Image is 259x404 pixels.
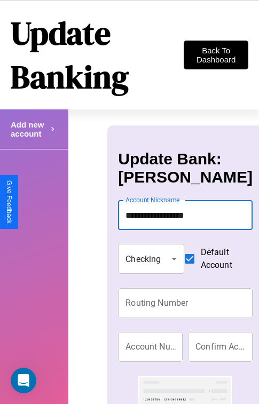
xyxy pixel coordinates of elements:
span: Default Account [201,246,244,272]
button: Back To Dashboard [184,41,248,69]
label: Account Nickname [125,195,180,204]
h3: Update Bank: [PERSON_NAME] [118,150,253,186]
div: Checking [118,244,184,274]
h4: Add new account [11,120,48,138]
iframe: Intercom live chat [11,368,36,393]
h1: Update Banking [11,11,184,99]
div: Give Feedback [5,180,13,224]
